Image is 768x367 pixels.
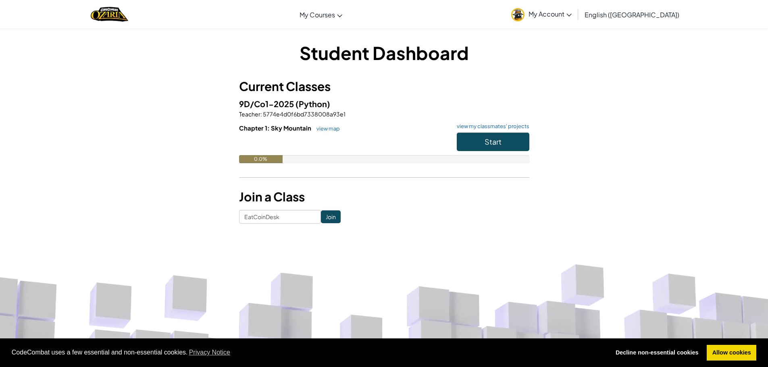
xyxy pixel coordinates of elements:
[529,10,572,18] span: My Account
[581,4,683,25] a: English ([GEOGRAPHIC_DATA])
[239,40,529,65] h1: Student Dashboard
[453,124,529,129] a: view my classmates' projects
[296,4,346,25] a: My Courses
[312,125,340,132] a: view map
[507,2,576,27] a: My Account
[300,10,335,19] span: My Courses
[91,6,128,23] a: Ozaria by CodeCombat logo
[12,346,604,359] span: CodeCombat uses a few essential and non-essential cookies.
[610,345,704,361] a: deny cookies
[321,210,341,223] input: Join
[239,188,529,206] h3: Join a Class
[239,77,529,95] h3: Current Classes
[457,133,529,151] button: Start
[188,346,232,359] a: learn more about cookies
[260,110,262,118] span: :
[511,8,524,21] img: avatar
[239,210,321,224] input: <Enter Class Code>
[585,10,679,19] span: English ([GEOGRAPHIC_DATA])
[485,137,502,146] span: Start
[239,110,260,118] span: Teacher
[707,345,756,361] a: allow cookies
[239,99,296,109] span: 9D/Co1-2025
[91,6,128,23] img: Home
[296,99,330,109] span: (Python)
[262,110,345,118] span: 5774e4d0f6bd7338008a93e1
[239,155,283,163] div: 0.0%
[239,124,312,132] span: Chapter 1: Sky Mountain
